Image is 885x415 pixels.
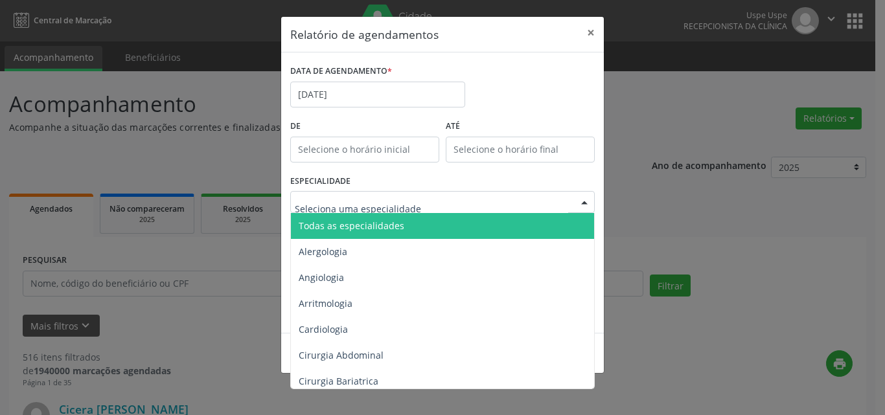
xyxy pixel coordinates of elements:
[290,117,439,137] label: De
[290,82,465,107] input: Selecione uma data ou intervalo
[290,172,351,192] label: ESPECIALIDADE
[299,271,344,284] span: Angiologia
[299,297,352,309] span: Arritmologia
[299,375,378,387] span: Cirurgia Bariatrica
[299,349,384,361] span: Cirurgia Abdominal
[446,117,595,137] label: ATÉ
[299,323,348,335] span: Cardiologia
[299,245,347,258] span: Alergologia
[290,26,439,43] h5: Relatório de agendamentos
[290,62,392,82] label: DATA DE AGENDAMENTO
[295,196,568,221] input: Seleciona uma especialidade
[290,137,439,163] input: Selecione o horário inicial
[299,219,404,232] span: Todas as especialidades
[446,137,595,163] input: Selecione o horário final
[578,17,604,49] button: Close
